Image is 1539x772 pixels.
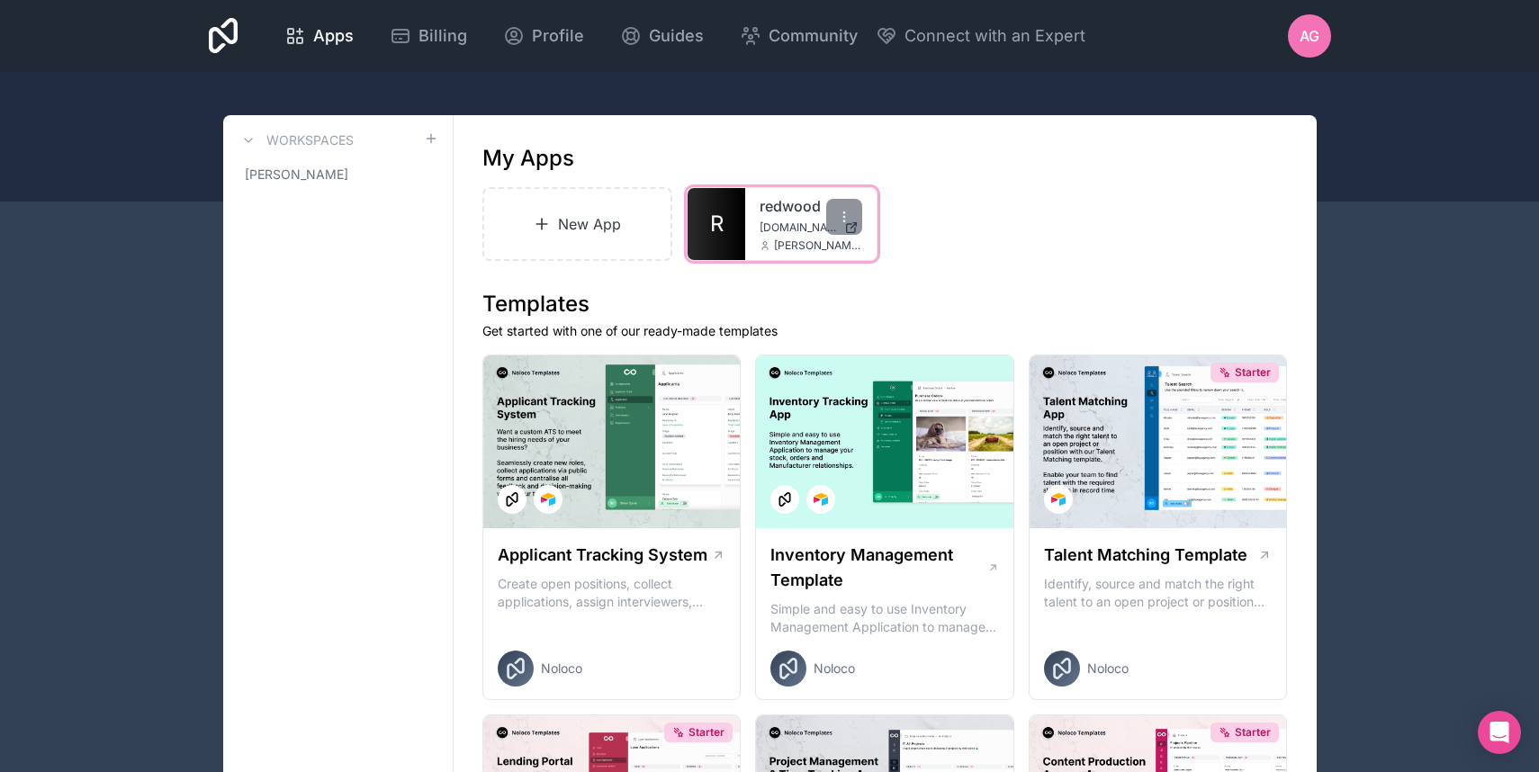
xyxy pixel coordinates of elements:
span: Starter [1235,365,1271,380]
img: Airtable Logo [1051,492,1066,507]
p: Get started with one of our ready-made templates [482,322,1288,340]
span: [PERSON_NAME] [245,166,348,184]
span: [DOMAIN_NAME] [760,220,837,235]
span: Connect with an Expert [904,23,1085,49]
a: Workspaces [238,130,354,151]
a: Profile [489,16,598,56]
span: Community [769,23,858,49]
span: Noloco [814,660,855,678]
button: Connect with an Expert [876,23,1085,49]
h1: Applicant Tracking System [498,543,707,568]
img: Airtable Logo [541,492,555,507]
h1: Inventory Management Template [770,543,986,593]
a: Guides [606,16,718,56]
a: New App [482,187,673,261]
h1: My Apps [482,144,574,173]
span: [PERSON_NAME][EMAIL_ADDRESS][PERSON_NAME][DOMAIN_NAME] [774,238,862,253]
span: Starter [1235,725,1271,740]
span: Profile [532,23,584,49]
h1: Templates [482,290,1288,319]
span: Noloco [1087,660,1129,678]
a: R [688,188,745,260]
h1: Talent Matching Template [1044,543,1247,568]
span: Guides [649,23,704,49]
span: Apps [313,23,354,49]
a: Apps [270,16,368,56]
span: AG [1300,25,1319,47]
a: Community [725,16,872,56]
a: redwood [760,195,862,217]
h3: Workspaces [266,131,354,149]
div: Open Intercom Messenger [1478,711,1521,754]
a: Billing [375,16,481,56]
span: R [710,210,724,238]
span: Starter [688,725,724,740]
p: Create open positions, collect applications, assign interviewers, centralise candidate feedback a... [498,575,726,611]
p: Identify, source and match the right talent to an open project or position with our Talent Matchi... [1044,575,1273,611]
img: Airtable Logo [814,492,828,507]
span: Billing [418,23,467,49]
p: Simple and easy to use Inventory Management Application to manage your stock, orders and Manufact... [770,600,999,636]
span: Noloco [541,660,582,678]
a: [PERSON_NAME] [238,158,438,191]
a: [DOMAIN_NAME] [760,220,862,235]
